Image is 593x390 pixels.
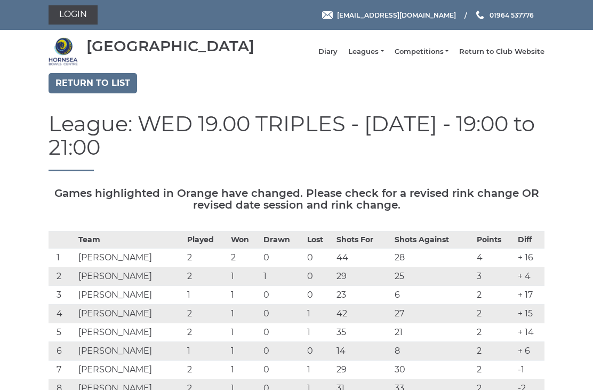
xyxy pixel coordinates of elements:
[322,11,333,19] img: Email
[49,305,76,323] td: 4
[49,361,76,379] td: 7
[185,232,229,249] th: Played
[49,267,76,286] td: 2
[185,267,229,286] td: 2
[318,47,338,57] a: Diary
[395,47,448,57] a: Competitions
[49,37,78,66] img: Hornsea Bowls Centre
[76,342,185,361] td: [PERSON_NAME]
[337,11,456,19] span: [EMAIL_ADDRESS][DOMAIN_NAME]
[348,47,383,57] a: Leagues
[76,286,185,305] td: [PERSON_NAME]
[228,267,261,286] td: 1
[76,323,185,342] td: [PERSON_NAME]
[261,305,305,323] td: 0
[228,361,261,379] td: 1
[185,286,229,305] td: 1
[185,361,229,379] td: 2
[392,267,474,286] td: 25
[49,323,76,342] td: 5
[228,342,261,361] td: 1
[474,305,515,323] td: 2
[515,249,544,267] td: + 16
[515,267,544,286] td: + 4
[476,11,484,19] img: Phone us
[261,342,305,361] td: 0
[185,323,229,342] td: 2
[334,232,392,249] th: Shots For
[185,305,229,323] td: 2
[261,232,305,249] th: Drawn
[304,361,334,379] td: 1
[304,249,334,267] td: 0
[49,342,76,361] td: 6
[49,286,76,305] td: 3
[474,361,515,379] td: 2
[474,249,515,267] td: 4
[49,187,544,211] h5: Games highlighted in Orange have changed. Please check for a revised rink change OR revised date ...
[304,323,334,342] td: 1
[515,323,544,342] td: + 14
[515,305,544,323] td: + 15
[49,73,137,93] a: Return to list
[475,10,534,20] a: Phone us 01964 537776
[304,267,334,286] td: 0
[334,361,392,379] td: 29
[228,286,261,305] td: 1
[392,286,474,305] td: 6
[304,342,334,361] td: 0
[228,249,261,267] td: 2
[76,305,185,323] td: [PERSON_NAME]
[261,361,305,379] td: 0
[334,323,392,342] td: 35
[334,305,392,323] td: 42
[515,232,544,249] th: Diff
[185,342,229,361] td: 1
[228,305,261,323] td: 1
[76,361,185,379] td: [PERSON_NAME]
[76,232,185,249] th: Team
[322,10,456,20] a: Email [EMAIL_ADDRESS][DOMAIN_NAME]
[515,286,544,305] td: + 17
[392,249,474,267] td: 28
[392,361,474,379] td: 30
[392,323,474,342] td: 21
[334,342,392,361] td: 14
[228,232,261,249] th: Won
[515,361,544,379] td: -1
[490,11,534,19] span: 01964 537776
[392,305,474,323] td: 27
[76,249,185,267] td: [PERSON_NAME]
[261,267,305,286] td: 1
[86,38,254,54] div: [GEOGRAPHIC_DATA]
[474,342,515,361] td: 2
[304,286,334,305] td: 0
[392,232,474,249] th: Shots Against
[49,249,76,267] td: 1
[185,249,229,267] td: 2
[228,323,261,342] td: 1
[261,323,305,342] td: 0
[474,232,515,249] th: Points
[304,305,334,323] td: 1
[261,249,305,267] td: 0
[392,342,474,361] td: 8
[515,342,544,361] td: + 6
[334,249,392,267] td: 44
[459,47,544,57] a: Return to Club Website
[474,323,515,342] td: 2
[304,232,334,249] th: Lost
[49,5,98,25] a: Login
[334,286,392,305] td: 23
[261,286,305,305] td: 0
[76,267,185,286] td: [PERSON_NAME]
[474,286,515,305] td: 2
[334,267,392,286] td: 29
[474,267,515,286] td: 3
[49,112,544,171] h1: League: WED 19.00 TRIPLES - [DATE] - 19:00 to 21:00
